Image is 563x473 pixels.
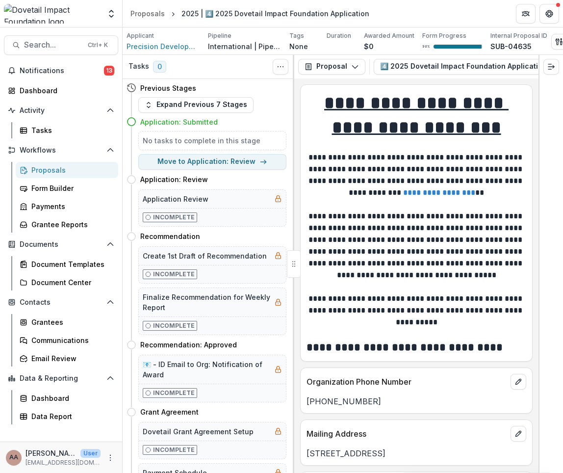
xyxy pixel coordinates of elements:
span: Notifications [20,67,104,75]
button: Open Activity [4,103,118,118]
h4: Previous Stages [140,83,196,93]
div: Ctrl + K [86,40,110,51]
div: Dashboard [31,393,110,403]
h5: Create 1st Draft of Recommendation [143,251,267,261]
div: Document Templates [31,259,110,269]
a: Document Templates [16,256,118,272]
h4: Application: Submitted [140,117,218,127]
a: Dashboard [16,390,118,406]
p: Form Progress [422,31,466,40]
p: [PHONE_NUMBER] [307,395,526,407]
h4: Grant Agreement [140,407,199,417]
p: Incomplete [153,446,195,454]
a: Document Center [16,274,118,290]
p: Incomplete [153,389,195,397]
p: Organization Phone Number [307,376,507,388]
span: Activity [20,106,102,115]
a: Tasks [16,122,118,138]
div: Form Builder [31,183,110,193]
span: Data & Reporting [20,374,102,383]
a: Data Report [16,408,118,424]
p: Mailing Address [307,428,507,440]
h3: Tasks [128,62,149,71]
div: Amit Antony Alex [9,454,18,461]
img: Dovetail Impact Foundation logo [4,4,101,24]
h5: No tasks to complete in this stage [143,135,282,146]
h4: Recommendation: Approved [140,340,237,350]
button: Open entity switcher [104,4,118,24]
button: Open Documents [4,236,118,252]
button: Partners [516,4,536,24]
div: Proposals [130,8,165,19]
span: Contacts [20,298,102,307]
span: Workflows [20,146,102,155]
div: Dashboard [20,85,110,96]
button: Notifications13 [4,63,118,79]
a: Grantees [16,314,118,330]
p: User [80,449,101,458]
button: Toggle View Cancelled Tasks [273,59,288,75]
a: Precision Development (PxD) [127,41,200,52]
p: Pipeline [208,31,231,40]
a: Payments [16,198,118,214]
a: Proposals [127,6,169,21]
h4: Recommendation [140,231,200,241]
div: Payments [31,201,110,211]
button: Expand right [543,59,559,75]
button: Open Contacts [4,294,118,310]
button: More [104,452,116,464]
p: International | Pipeline [208,41,281,52]
p: $0 [364,41,374,52]
p: Incomplete [153,321,195,330]
nav: breadcrumb [127,6,373,21]
button: Open Workflows [4,142,118,158]
button: edit [511,374,526,390]
span: Search... [24,40,82,50]
div: Grantees [31,317,110,327]
span: 13 [104,66,114,76]
span: 0 [153,61,166,73]
h4: Application: Review [140,174,208,184]
button: edit [511,426,526,442]
button: Open Data & Reporting [4,370,118,386]
button: Search... [4,35,118,55]
div: Proposals [31,165,110,175]
p: Tags [289,31,304,40]
a: Proposals [16,162,118,178]
button: Move to Application: Review [138,154,286,170]
div: Tasks [31,125,110,135]
p: [STREET_ADDRESS] [307,447,526,459]
h5: Application Review [143,194,208,204]
a: Form Builder [16,180,118,196]
div: Document Center [31,277,110,288]
button: Get Help [539,4,559,24]
div: 2025 | 4️⃣ 2025 Dovetail Impact Foundation Application [181,8,369,19]
p: SUB-04635 [490,41,532,52]
a: Communications [16,332,118,348]
a: Grantee Reports [16,216,118,233]
div: Data Report [31,411,110,421]
button: Expand Previous 7 Stages [138,97,254,113]
p: None [289,41,308,52]
p: Internal Proposal ID [490,31,547,40]
span: Documents [20,240,102,249]
h5: Dovetail Grant Agreement Setup [143,426,254,437]
p: Applicant [127,31,154,40]
p: Incomplete [153,213,195,222]
a: Email Review [16,350,118,367]
h5: 📧 - ID Email to Org: Notification of Award [143,359,270,380]
div: Communications [31,335,110,345]
p: 98 % [422,43,430,50]
h5: Finalize Recommendation for Weekly Report [143,292,270,313]
div: Grantee Reports [31,219,110,230]
div: Email Review [31,353,110,364]
p: Awarded Amount [364,31,414,40]
a: Dashboard [4,82,118,99]
p: Duration [327,31,351,40]
p: [PERSON_NAME] [PERSON_NAME] [26,448,77,458]
p: Incomplete [153,270,195,279]
p: [EMAIL_ADDRESS][DOMAIN_NAME] [26,458,101,467]
button: Proposal [298,59,365,75]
